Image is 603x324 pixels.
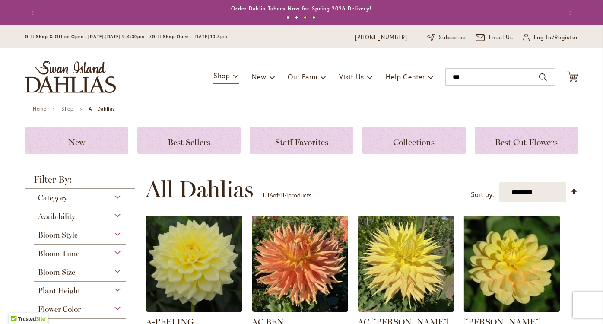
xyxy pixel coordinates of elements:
[213,71,230,80] span: Shop
[489,33,514,42] span: Email Us
[386,72,425,81] span: Help Center
[25,127,128,154] a: New
[38,249,79,258] span: Bloom Time
[262,191,265,199] span: 1
[427,33,466,42] a: Subscribe
[25,175,135,189] strong: Filter By:
[6,293,31,318] iframe: Launch Accessibility Center
[146,216,242,312] img: A-Peeling
[358,305,454,314] a: AC Jeri
[168,137,210,147] span: Best Sellers
[362,127,466,154] a: Collections
[68,137,85,147] span: New
[146,305,242,314] a: A-Peeling
[304,16,307,19] button: 3 of 4
[439,33,466,42] span: Subscribe
[476,33,514,42] a: Email Us
[393,137,435,147] span: Collections
[358,216,454,312] img: AC Jeri
[252,305,348,314] a: AC BEN
[295,16,298,19] button: 2 of 4
[286,16,289,19] button: 1 of 4
[275,137,328,147] span: Staff Favorites
[146,176,254,202] span: All Dahlias
[475,127,578,154] a: Best Cut Flowers
[534,33,578,42] span: Log In/Register
[463,305,560,314] a: AHOY MATEY
[38,305,81,314] span: Flower Color
[252,72,266,81] span: New
[262,188,311,202] p: - of products
[495,137,558,147] span: Best Cut Flowers
[38,286,80,295] span: Plant Height
[231,5,372,12] a: Order Dahlia Tubers Now for Spring 2026 Delivery!
[61,105,73,112] a: Shop
[267,191,273,199] span: 16
[312,16,315,19] button: 4 of 4
[38,212,75,221] span: Availability
[137,127,241,154] a: Best Sellers
[38,230,78,240] span: Bloom Style
[355,33,407,42] a: [PHONE_NUMBER]
[463,216,560,312] img: AHOY MATEY
[89,105,115,112] strong: All Dahlias
[25,34,152,39] span: Gift Shop & Office Open - [DATE]-[DATE] 9-4:30pm /
[152,34,227,39] span: Gift Shop Open - [DATE] 10-3pm
[38,193,67,203] span: Category
[38,267,75,277] span: Bloom Size
[279,191,288,199] span: 414
[523,33,578,42] a: Log In/Register
[288,72,317,81] span: Our Farm
[33,105,46,112] a: Home
[25,61,116,93] a: store logo
[561,4,578,22] button: Next
[25,4,42,22] button: Previous
[250,127,353,154] a: Staff Favorites
[252,216,348,312] img: AC BEN
[471,187,494,203] label: Sort by:
[339,72,364,81] span: Visit Us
